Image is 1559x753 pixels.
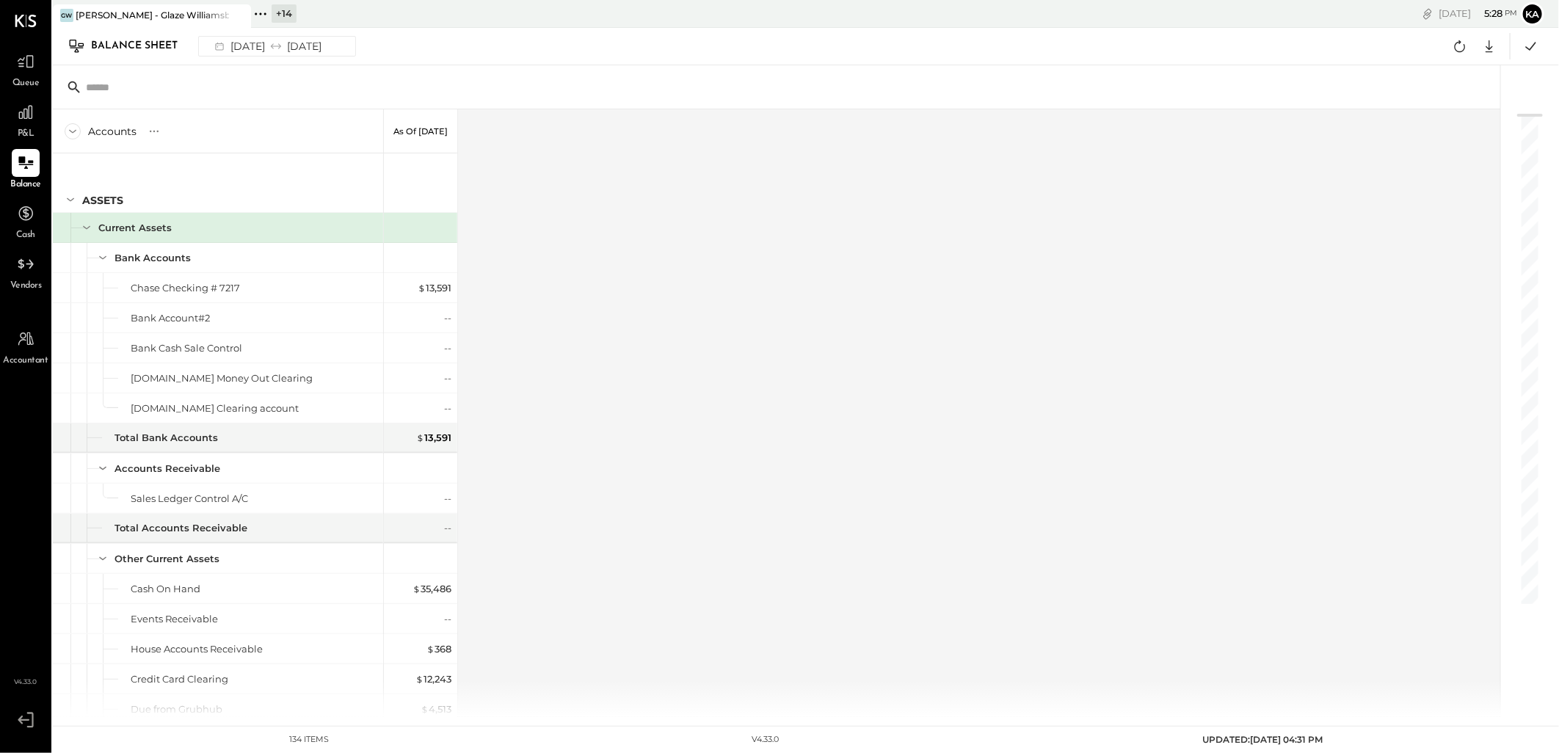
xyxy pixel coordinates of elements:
[131,672,228,686] div: Credit Card Clearing
[1,48,51,90] a: Queue
[131,492,248,506] div: Sales Ledger Control A/C
[115,552,219,566] div: Other Current Assets
[4,354,48,368] span: Accountant
[91,34,192,58] div: Balance Sheet
[1,325,51,368] a: Accountant
[415,673,424,685] span: $
[115,462,220,476] div: Accounts Receivable
[418,281,451,295] div: 13,591
[444,521,451,535] div: --
[418,282,426,294] span: $
[272,4,297,23] div: + 14
[131,642,263,656] div: House Accounts Receivable
[1,149,51,192] a: Balance
[12,77,40,90] span: Queue
[444,311,451,325] div: --
[426,643,435,655] span: $
[76,9,229,21] div: [PERSON_NAME] - Glaze Williamsburg One LLC
[752,734,780,746] div: v 4.33.0
[421,703,429,715] span: $
[426,642,451,656] div: 368
[1202,734,1323,745] span: UPDATED: [DATE] 04:31 PM
[131,371,313,385] div: [DOMAIN_NAME] Money Out Clearing
[131,612,218,626] div: Events Receivable
[444,612,451,626] div: --
[16,229,35,242] span: Cash
[1,250,51,293] a: Vendors
[1,200,51,242] a: Cash
[131,311,210,325] div: Bank Account#2
[131,281,240,295] div: Chase Checking # 7217
[115,431,218,445] div: Total Bank Accounts
[10,280,42,293] span: Vendors
[131,401,299,415] div: [DOMAIN_NAME] Clearing account
[393,126,448,137] p: As of [DATE]
[416,432,424,443] span: $
[444,492,451,506] div: --
[444,371,451,385] div: --
[198,36,356,57] button: [DATE][DATE]
[131,702,222,716] div: Due from Grubhub
[206,37,327,56] div: [DATE] [DATE]
[60,9,73,22] div: GW
[289,734,329,746] div: 134 items
[1439,7,1517,21] div: [DATE]
[131,582,200,596] div: Cash On Hand
[421,702,451,716] div: 4,513
[1,98,51,141] a: P&L
[1420,6,1435,21] div: copy link
[18,128,34,141] span: P&L
[444,401,451,415] div: --
[88,124,137,139] div: Accounts
[115,521,247,535] div: Total Accounts Receivable
[82,193,123,208] div: ASSETS
[115,251,191,265] div: Bank Accounts
[10,178,41,192] span: Balance
[413,583,421,594] span: $
[98,221,172,235] div: Current Assets
[416,431,451,445] div: 13,591
[131,341,242,355] div: Bank Cash Sale Control
[1521,2,1544,26] button: Ka
[415,672,451,686] div: 12,243
[444,341,451,355] div: --
[413,582,451,596] div: 35,486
